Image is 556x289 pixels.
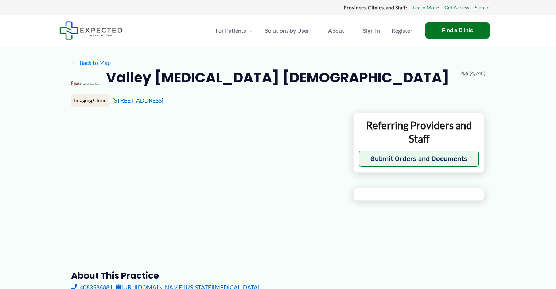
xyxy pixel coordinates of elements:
span: For Patients [215,18,246,43]
a: Sign In [357,18,386,43]
span: Sign In [363,18,380,43]
div: Imaging Clinic [71,94,109,107]
span: ← [71,59,78,66]
a: Register [386,18,418,43]
span: Menu Toggle [246,18,253,43]
a: [STREET_ADDRESS] [112,97,163,104]
a: Learn More [413,3,439,12]
nav: Primary Site Navigation [210,18,418,43]
a: Get Access [444,3,469,12]
span: (4,748) [470,69,485,78]
span: Register [392,18,412,43]
a: For PatientsMenu Toggle [210,18,259,43]
span: Menu Toggle [309,18,316,43]
img: Expected Healthcare Logo - side, dark font, small [59,21,123,40]
span: 4.6 [461,69,468,78]
p: Referring Providers and Staff [359,119,479,145]
span: Menu Toggle [344,18,351,43]
span: About [328,18,344,43]
button: Submit Orders and Documents [359,151,479,167]
h2: Valley [MEDICAL_DATA] [DEMOGRAPHIC_DATA] [106,69,449,86]
a: Find a Clinic [425,22,490,39]
span: Solutions by User [265,18,309,43]
strong: Providers, Clinics, and Staff: [343,4,407,11]
a: AboutMenu Toggle [322,18,357,43]
a: ←Back to Map [71,57,111,68]
a: Solutions by UserMenu Toggle [259,18,322,43]
h3: About this practice [71,270,341,281]
a: Sign In [475,3,490,12]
